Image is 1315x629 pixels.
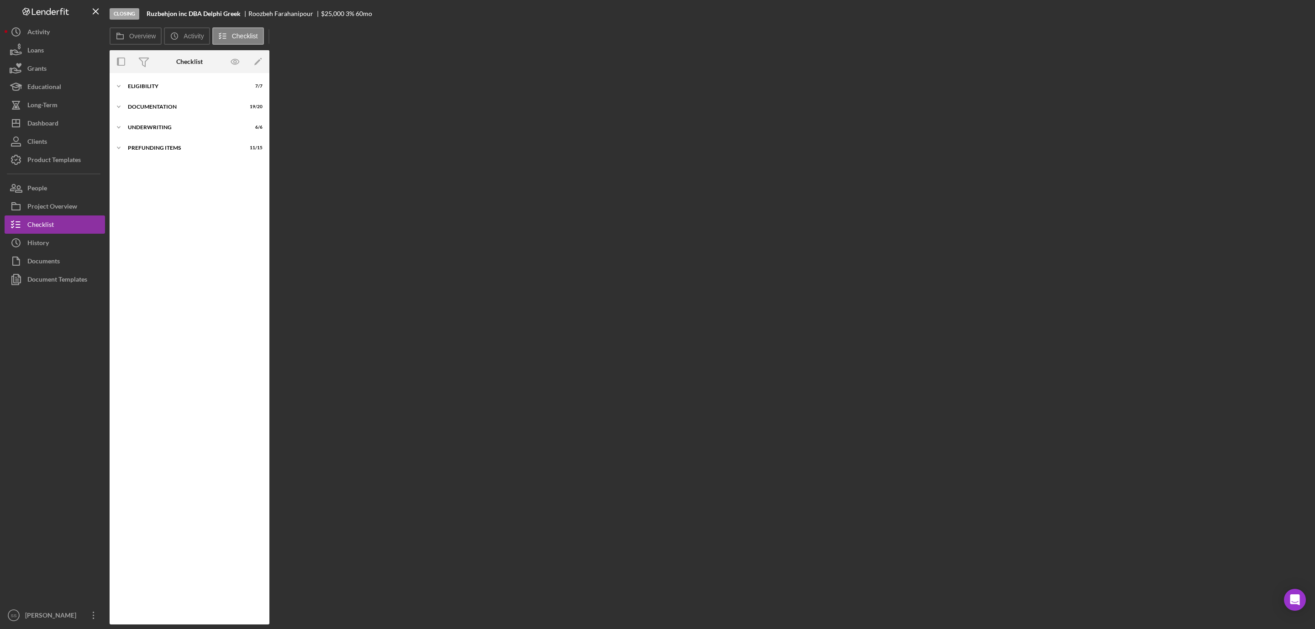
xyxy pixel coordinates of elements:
[5,197,105,215] button: Project Overview
[232,32,258,40] label: Checklist
[246,145,263,151] div: 11 / 15
[27,114,58,135] div: Dashboard
[27,197,77,218] div: Project Overview
[356,10,372,17] div: 60 mo
[110,8,139,20] div: Closing
[27,132,47,153] div: Clients
[5,96,105,114] button: Long-Term
[128,145,240,151] div: Prefunding Items
[1284,589,1306,611] div: Open Intercom Messenger
[5,606,105,624] button: SS[PERSON_NAME]
[27,270,87,291] div: Document Templates
[5,78,105,96] button: Educational
[128,104,240,110] div: Documentation
[147,10,241,17] b: Ruzbehjon inc DBA Delphi Greek
[5,252,105,270] button: Documents
[212,27,264,45] button: Checklist
[27,252,60,273] div: Documents
[27,59,47,80] div: Grants
[27,41,44,62] div: Loans
[184,32,204,40] label: Activity
[110,27,162,45] button: Overview
[346,10,354,17] div: 3 %
[5,215,105,234] button: Checklist
[27,78,61,98] div: Educational
[5,270,105,288] button: Document Templates
[128,84,240,89] div: Eligibility
[27,96,58,116] div: Long-Term
[246,104,263,110] div: 19 / 20
[248,10,321,17] div: Roozbeh Farahanipour
[11,613,17,618] text: SS
[5,59,105,78] button: Grants
[27,234,49,254] div: History
[5,114,105,132] button: Dashboard
[5,132,105,151] button: Clients
[164,27,210,45] button: Activity
[128,125,240,130] div: Underwriting
[23,606,82,627] div: [PERSON_NAME]
[5,151,105,169] button: Product Templates
[27,23,50,43] div: Activity
[5,23,105,41] button: Activity
[246,84,263,89] div: 7 / 7
[5,41,105,59] button: Loans
[5,179,105,197] button: People
[129,32,156,40] label: Overview
[5,234,105,252] button: History
[27,151,81,171] div: Product Templates
[246,125,263,130] div: 6 / 6
[321,10,344,17] div: $25,000
[27,179,47,199] div: People
[176,58,203,65] div: Checklist
[27,215,54,236] div: Checklist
